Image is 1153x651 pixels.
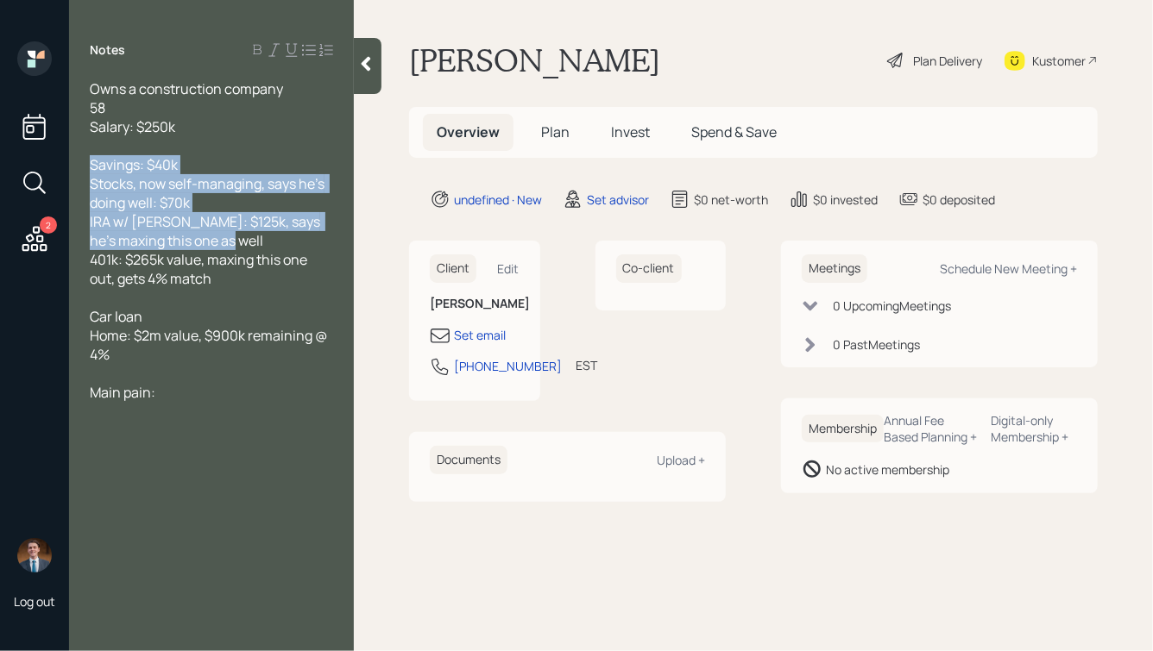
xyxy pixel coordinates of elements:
div: Digital-only Membership + [992,412,1077,445]
div: Plan Delivery [913,52,982,70]
div: Log out [14,593,55,610]
h6: Co-client [616,254,682,283]
div: Kustomer [1032,52,1086,70]
span: Home: $2m value, $900k remaining @ 4% [90,326,330,364]
div: $0 net-worth [694,191,768,209]
span: Plan [541,122,570,141]
div: $0 invested [813,191,878,209]
div: Upload + [657,452,705,468]
div: Annual Fee Based Planning + [884,412,978,445]
div: Edit [498,260,520,277]
h1: [PERSON_NAME] [409,41,660,79]
div: Set advisor [587,191,649,209]
div: No active membership [826,460,949,479]
span: 58 [90,98,105,117]
img: hunter_neumayer.jpg [17,538,52,573]
div: EST [576,356,597,374]
h6: Client [430,254,476,283]
span: Salary: $250k [90,117,175,136]
div: [PHONE_NUMBER] [454,357,562,375]
h6: Meetings [802,254,867,283]
div: 2 [40,216,57,234]
span: 401k: $265k value, maxing this one out, gets 4% match [90,250,310,288]
div: Set email [454,326,506,344]
div: undefined · New [454,191,542,209]
label: Notes [90,41,125,59]
div: 0 Past Meeting s [833,335,920,354]
span: Owns a construction company [90,79,283,98]
span: Overview [437,122,500,141]
span: Main pain: [90,383,155,402]
div: Schedule New Meeting + [940,260,1077,277]
h6: Membership [802,415,884,443]
h6: [PERSON_NAME] [430,297,520,311]
span: Invest [611,122,650,141]
div: 0 Upcoming Meeting s [833,297,951,315]
span: Stocks, now self-managing, says he's doing well: $70k [90,174,327,212]
span: Savings: $40k [90,155,178,174]
h6: Documents [430,446,507,474]
span: Spend & Save [691,122,777,141]
div: $0 deposited [923,191,995,209]
span: Car loan [90,307,142,326]
span: IRA w/ [PERSON_NAME]: $125k, says he's maxing this one as well [90,212,323,250]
